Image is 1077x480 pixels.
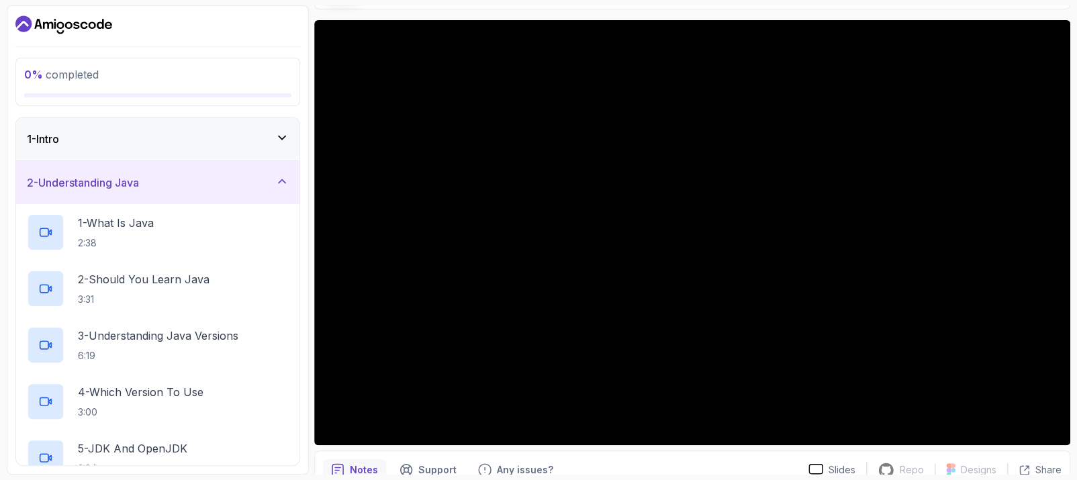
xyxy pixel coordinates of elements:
[78,440,187,457] p: 5 - JDK And OpenJDK
[27,175,139,191] h3: 2 - Understanding Java
[78,462,187,475] p: 3:34
[829,463,855,477] p: Slides
[27,270,289,307] button: 2-Should You Learn Java3:31
[1035,463,1062,477] p: Share
[16,117,299,160] button: 1-Intro
[418,463,457,477] p: Support
[961,463,996,477] p: Designs
[16,161,299,204] button: 2-Understanding Java
[27,213,289,251] button: 1-What Is Java2:38
[78,215,154,231] p: 1 - What Is Java
[798,463,866,477] a: Slides
[900,463,924,477] p: Repo
[78,349,238,363] p: 6:19
[1007,463,1062,477] button: Share
[27,326,289,364] button: 3-Understanding Java Versions6:19
[78,384,203,400] p: 4 - Which Version To Use
[497,463,553,477] p: Any issues?
[78,271,209,287] p: 2 - Should You Learn Java
[78,236,154,250] p: 2:38
[24,68,99,81] span: completed
[314,20,1070,445] iframe: 1 - Hi
[78,293,209,306] p: 3:31
[78,405,203,419] p: 3:00
[350,463,378,477] p: Notes
[78,328,238,344] p: 3 - Understanding Java Versions
[27,439,289,477] button: 5-JDK And OpenJDK3:34
[24,68,43,81] span: 0 %
[27,383,289,420] button: 4-Which Version To Use3:00
[15,14,112,36] a: Dashboard
[27,131,59,147] h3: 1 - Intro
